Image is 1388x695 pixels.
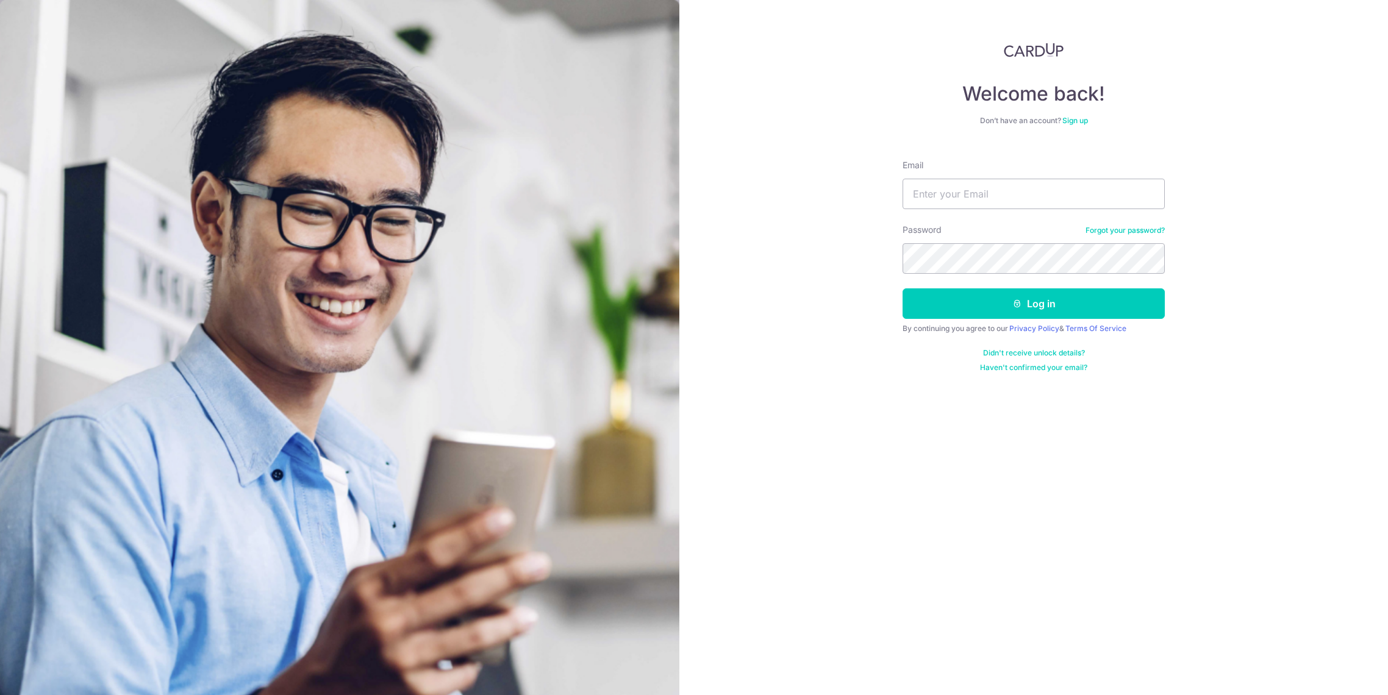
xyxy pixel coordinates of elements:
[1065,324,1126,333] a: Terms Of Service
[1086,226,1165,235] a: Forgot your password?
[980,363,1087,372] a: Haven't confirmed your email?
[903,159,923,171] label: Email
[1004,43,1064,57] img: CardUp Logo
[903,82,1165,106] h4: Welcome back!
[983,348,1085,358] a: Didn't receive unlock details?
[903,179,1165,209] input: Enter your Email
[1062,116,1088,125] a: Sign up
[903,324,1165,333] div: By continuing you agree to our &
[1009,324,1059,333] a: Privacy Policy
[903,224,942,236] label: Password
[903,116,1165,126] div: Don’t have an account?
[903,288,1165,319] button: Log in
